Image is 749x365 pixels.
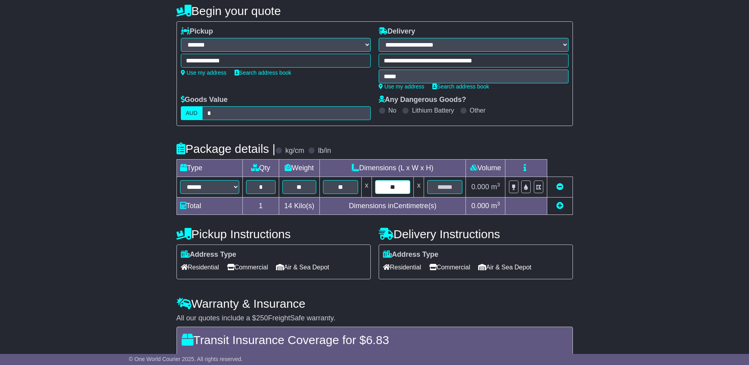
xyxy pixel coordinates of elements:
td: Dimensions in Centimetre(s) [319,198,466,215]
span: m [491,202,500,210]
span: 250 [256,314,268,322]
a: Add new item [556,202,563,210]
label: Address Type [181,250,237,259]
td: x [361,177,372,198]
a: Use my address [379,83,424,90]
label: Lithium Battery [412,107,454,114]
span: m [491,183,500,191]
span: Residential [181,261,219,273]
span: 14 [284,202,292,210]
a: Remove this item [556,183,563,191]
span: Air & Sea Depot [478,261,531,273]
td: Kilo(s) [279,198,320,215]
span: Air & Sea Depot [276,261,329,273]
span: 0.000 [471,183,489,191]
label: lb/in [318,147,331,155]
td: Dimensions (L x W x H) [319,160,466,177]
h4: Transit Insurance Coverage for $ [182,333,568,346]
td: Type [176,160,242,177]
label: Delivery [379,27,415,36]
h4: Begin your quote [176,4,573,17]
sup: 3 [497,182,500,188]
sup: 3 [497,201,500,207]
label: No [389,107,396,114]
div: All our quotes include a $ FreightSafe warranty. [176,314,573,323]
span: Commercial [429,261,470,273]
td: Weight [279,160,320,177]
h4: Package details | [176,142,276,155]
label: AUD [181,106,203,120]
span: Commercial [227,261,268,273]
td: x [414,177,424,198]
h4: Delivery Instructions [379,228,573,241]
label: Pickup [181,27,213,36]
label: kg/cm [285,147,304,155]
a: Search address book [235,70,291,76]
h4: Pickup Instructions [176,228,371,241]
td: Qty [242,160,279,177]
td: Total [176,198,242,215]
span: © One World Courier 2025. All rights reserved. [129,356,243,362]
span: 0.000 [471,202,489,210]
td: 1 [242,198,279,215]
h4: Warranty & Insurance [176,297,573,310]
label: Any Dangerous Goods? [379,96,466,104]
label: Goods Value [181,96,228,104]
span: 6.83 [366,333,389,346]
a: Search address book [432,83,489,90]
label: Address Type [383,250,439,259]
a: Use my address [181,70,227,76]
span: Residential [383,261,421,273]
td: Volume [466,160,505,177]
label: Other [470,107,486,114]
